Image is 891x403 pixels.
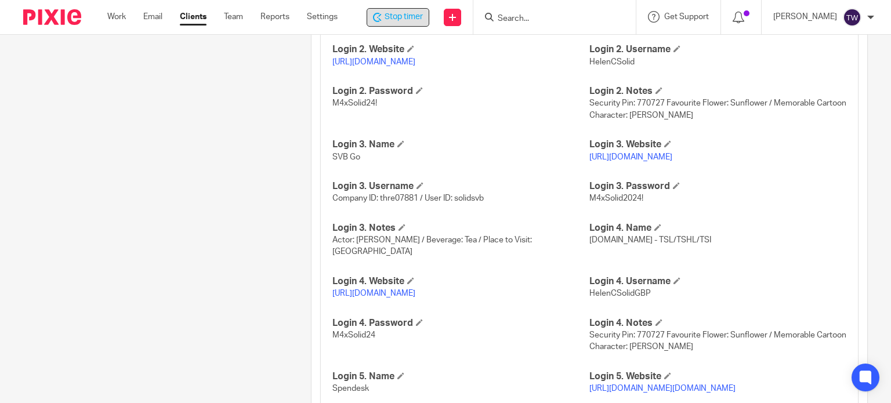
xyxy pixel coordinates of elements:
h4: Login 3. Username [332,180,589,193]
span: HelenCSolidGBP [589,289,651,297]
span: [DOMAIN_NAME] - TSL/TSHL/TSI [589,236,711,244]
span: Stop timer [385,11,423,23]
div: Solidatus (Threadneedle Ltd T/A) [367,8,429,27]
a: Clients [180,11,207,23]
img: Pixie [23,9,81,25]
h4: Login 2. Notes [589,85,846,97]
h4: Login 4. Password [332,317,589,329]
h4: Login 3. Name [332,139,589,151]
span: HelenCSolid [589,58,635,66]
h4: Login 3. Notes [332,222,589,234]
a: [URL][DOMAIN_NAME] [589,153,672,161]
img: svg%3E [843,8,861,27]
a: Work [107,11,126,23]
h4: Login 2. Website [332,43,589,56]
a: Team [224,11,243,23]
h4: Login 4. Notes [589,317,846,329]
input: Search [497,14,601,24]
span: Security Pin: 770727 Favourite Flower: Sunflower / Memorable Cartoon Character: [PERSON_NAME] [589,99,846,119]
a: Settings [307,11,338,23]
h4: Login 4. Username [589,275,846,288]
span: SVB Go [332,153,360,161]
h4: Login 5. Name [332,371,589,383]
a: Email [143,11,162,23]
span: M4xSolid24! [332,99,377,107]
span: M4xSolid24 [332,331,375,339]
a: [URL][DOMAIN_NAME] [332,289,415,297]
h4: Login 2. Password [332,85,589,97]
span: M4xSolid2024! [589,194,643,202]
a: [URL][DOMAIN_NAME][DOMAIN_NAME] [589,384,736,393]
a: Reports [260,11,289,23]
h4: Login 4. Website [332,275,589,288]
span: Get Support [664,13,709,21]
h4: Login 3. Website [589,139,846,151]
h4: Login 5. Website [589,371,846,383]
h4: Login 3. Password [589,180,846,193]
a: [URL][DOMAIN_NAME] [332,58,415,66]
h4: Login 4. Name [589,222,846,234]
span: Company ID: thre07881 / User ID: solidsvb [332,194,484,202]
span: Security Pin: 770727 Favourite Flower: Sunflower / Memorable Cartoon Character: [PERSON_NAME] [589,331,846,351]
h4: Login 2. Username [589,43,846,56]
span: Spendesk [332,384,369,393]
p: [PERSON_NAME] [773,11,837,23]
span: Actor: [PERSON_NAME] / Beverage: Tea / Place to Visit: [GEOGRAPHIC_DATA] [332,236,532,256]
